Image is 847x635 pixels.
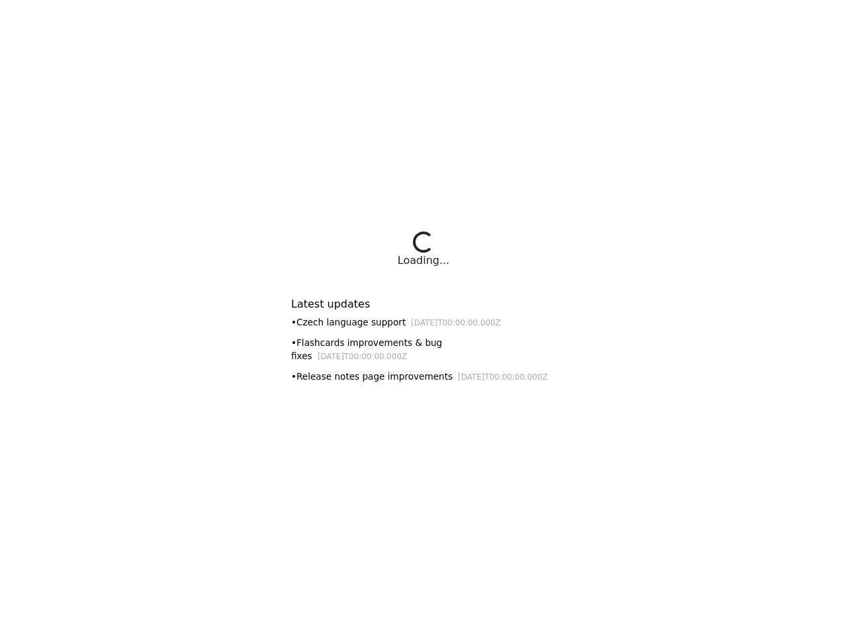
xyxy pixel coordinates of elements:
[291,370,556,384] div: • Release notes page improvements
[398,253,449,269] div: Loading...
[411,318,501,327] small: [DATE]T00:00:00.000Z
[318,352,408,361] small: [DATE]T00:00:00.000Z
[291,316,556,329] div: • Czech language support
[291,336,556,363] div: • Flashcards improvements & bug fixes
[291,298,556,310] h6: Latest updates
[458,372,548,382] small: [DATE]T00:00:00.000Z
